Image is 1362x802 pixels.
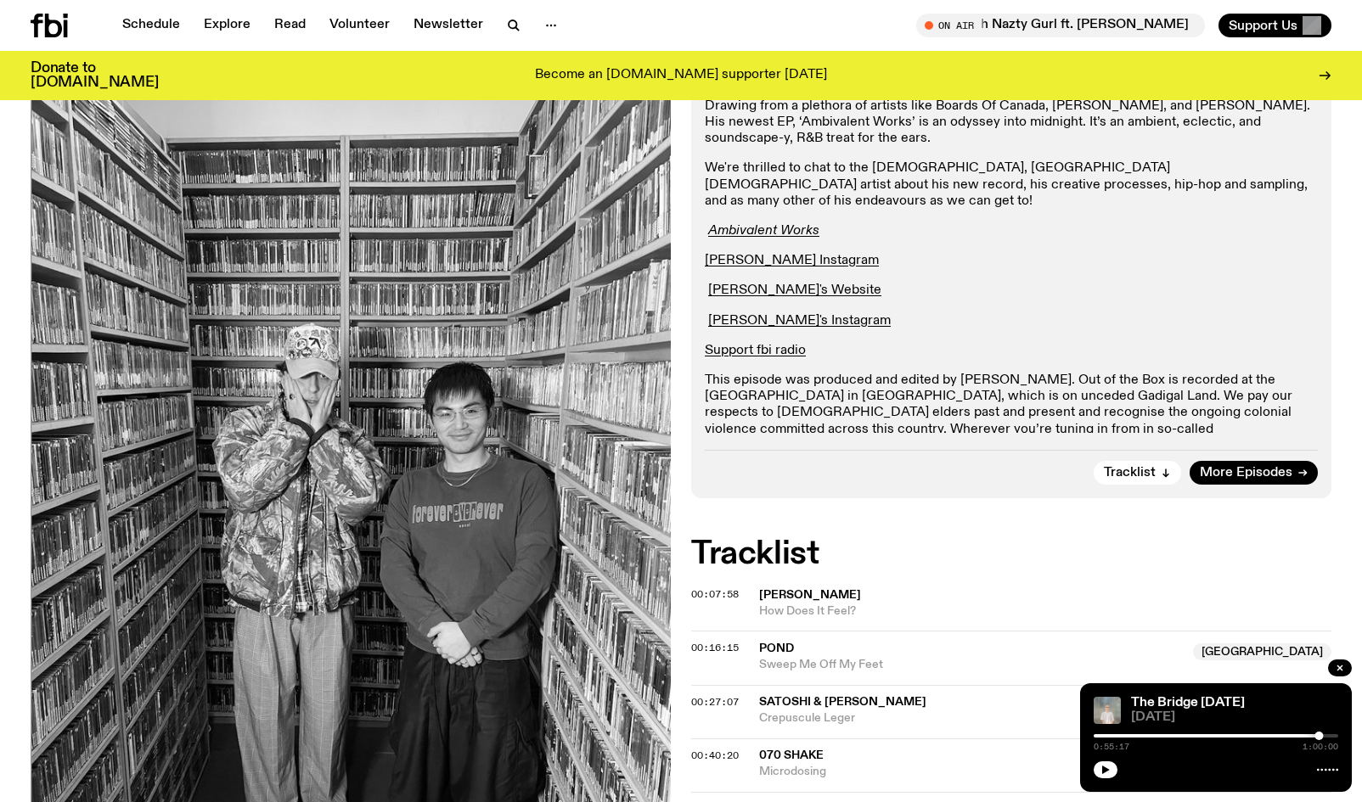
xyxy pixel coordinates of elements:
p: We're thrilled to chat to the [DEMOGRAPHIC_DATA], [GEOGRAPHIC_DATA][DEMOGRAPHIC_DATA] artist abou... [705,160,1318,210]
span: Support Us [1229,18,1297,33]
span: [PERSON_NAME] [759,589,861,601]
a: More Episodes [1190,461,1318,485]
span: 00:16:15 [691,641,739,654]
span: 070 Shake [759,749,824,761]
button: 00:40:20 [691,751,739,760]
span: 00:07:58 [691,587,739,601]
a: [PERSON_NAME]'s Instagram [708,314,891,328]
span: [GEOGRAPHIC_DATA] [1193,643,1331,660]
span: 1:00:00 [1303,743,1338,751]
span: Microdosing [759,764,1331,780]
a: Volunteer [319,14,400,37]
a: Read [264,14,316,37]
span: 00:27:07 [691,695,739,709]
h3: Donate to [DOMAIN_NAME] [31,61,159,90]
a: Newsletter [403,14,493,37]
a: [PERSON_NAME]'s Website [708,283,881,297]
h2: Tracklist [691,539,1331,569]
span: 0:55:17 [1094,743,1129,751]
button: On AirSunsets with Nazty Gurl ft. [PERSON_NAME] (Guest Mix) [916,14,1205,37]
p: Become an [DOMAIN_NAME] supporter [DATE] [535,68,827,83]
a: Ambivalent Works [708,224,819,238]
span: More Episodes [1200,467,1292,480]
a: The Bridge [DATE] [1131,696,1245,709]
span: Tracklist [1104,467,1156,480]
button: 00:27:07 [691,698,739,707]
a: Schedule [112,14,190,37]
p: This episode was produced and edited by [PERSON_NAME]. Out of the Box is recorded at the [GEOGRAP... [705,373,1318,454]
span: Crepuscule Leger [759,710,1331,726]
span: Sweep Me Off My Feet [759,657,1183,673]
span: Pond [759,642,794,654]
button: 00:07:58 [691,590,739,599]
span: How Does It Feel? [759,603,1331,620]
p: Drawing from a plethora of artists like Boards Of Canada, [PERSON_NAME], and [PERSON_NAME]. His n... [705,98,1318,148]
button: Tracklist [1094,461,1181,485]
button: 00:16:15 [691,643,739,653]
img: Mara stands in front of a frosted glass wall wearing a cream coloured t-shirt and black glasses. ... [1094,697,1121,724]
a: [PERSON_NAME] Instagram [705,254,879,267]
button: Support Us [1218,14,1331,37]
a: Support fbi radio [705,344,806,357]
span: Satoshi & [PERSON_NAME] [759,696,926,708]
span: 00:40:20 [691,749,739,762]
a: Explore [194,14,261,37]
span: [DATE] [1131,711,1338,724]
